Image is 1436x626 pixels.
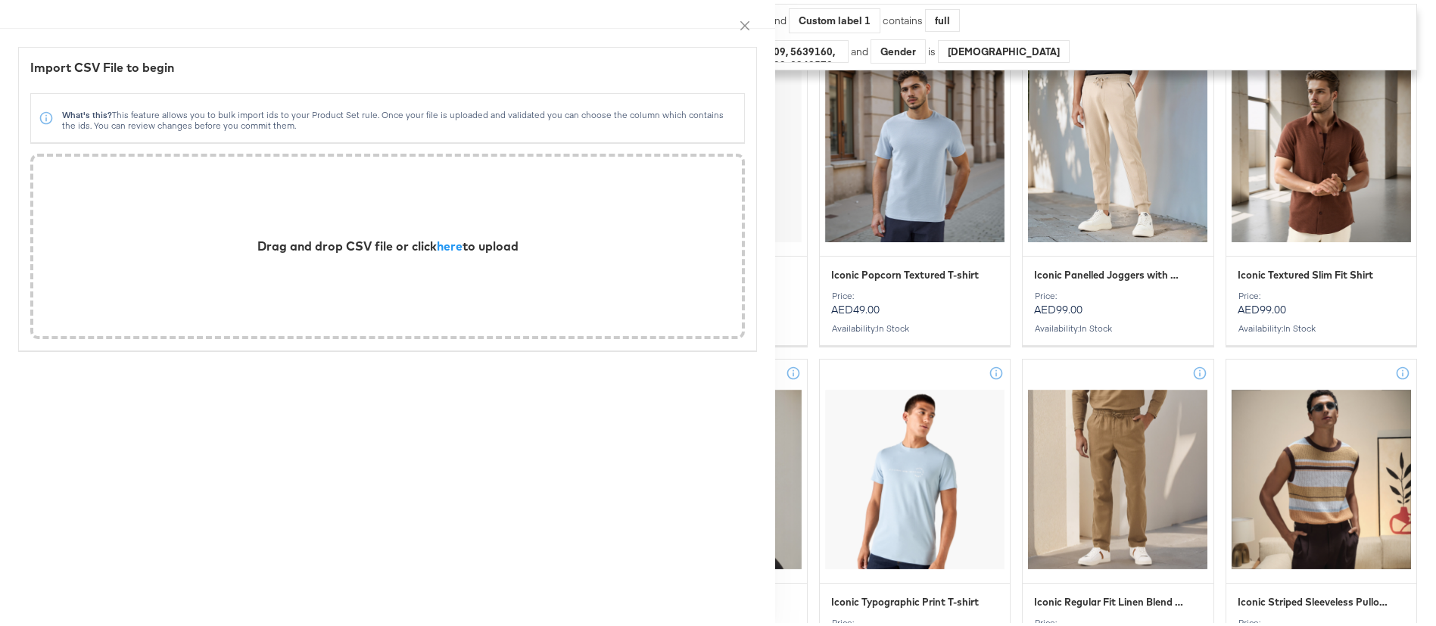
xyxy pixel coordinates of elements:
[1034,287,1201,297] div: Price:
[939,36,1069,59] div: [DEMOGRAPHIC_DATA]
[877,319,909,330] span: in stock
[831,287,998,313] p: AED49.00
[1034,287,1201,313] p: AED99.00
[831,614,998,624] div: Price:
[1034,591,1185,606] span: Iconic Regular Fit Linen Blend Trousers with Flexi Waist
[1079,319,1112,330] span: in stock
[851,36,1070,61] div: and
[831,287,998,297] div: Price:
[831,591,979,606] span: Iconic Typographic Print T-shirt
[831,319,998,330] div: Availability :
[739,16,751,28] span: close
[1238,591,1388,606] span: Iconic Striped Sleeveless Pullover
[62,105,112,117] strong: What's this?
[871,36,925,60] div: Gender
[61,106,733,127] div: This feature allows you to bulk import ids to your Product Set rule. Once your file is uploaded a...
[1238,614,1405,624] div: Price:
[831,264,979,279] span: Iconic Popcorn Textured T-shirt
[926,5,959,28] div: full
[1238,264,1373,279] span: Iconic Textured Slim Fit Shirt
[1238,319,1405,330] div: Availability :
[1034,614,1201,624] div: Price:
[1034,319,1201,330] div: Availability :
[1238,287,1405,313] p: AED99.00
[926,41,938,55] div: is
[880,10,925,24] div: contains
[1283,319,1316,330] span: in stock
[30,55,745,73] div: Import CSV File to begin
[1238,287,1405,297] div: Price:
[769,5,960,30] div: and
[257,234,519,251] div: Drag and drop CSV file or click to upload
[1034,264,1185,279] span: Iconic Panelled Joggers with Pockets
[437,235,463,250] span: here
[790,5,880,29] div: Custom label 1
